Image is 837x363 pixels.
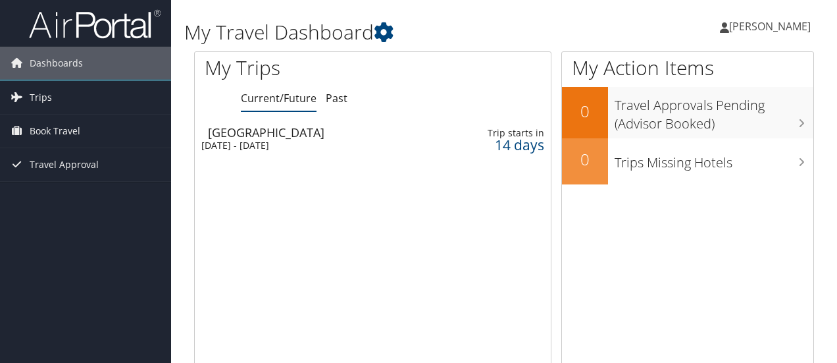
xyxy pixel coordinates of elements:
a: 0Travel Approvals Pending (Advisor Booked) [562,87,813,138]
a: 0Trips Missing Hotels [562,138,813,184]
a: [PERSON_NAME] [720,7,824,46]
div: Trip starts in [469,127,544,139]
h2: 0 [562,148,608,171]
h1: My Travel Dashboard [184,18,611,46]
div: 14 days [469,139,544,151]
span: Dashboards [30,47,83,80]
a: Current/Future [241,91,317,105]
span: [PERSON_NAME] [729,19,811,34]
div: [DATE] - [DATE] [201,140,422,152]
a: Past [326,91,347,105]
span: Travel Approval [30,148,99,181]
h2: 0 [562,100,608,123]
span: Trips [30,81,52,114]
div: [GEOGRAPHIC_DATA] [208,126,429,138]
img: airportal-logo.png [29,9,161,40]
span: Book Travel [30,115,80,148]
h3: Travel Approvals Pending (Advisor Booked) [615,90,813,133]
h1: My Action Items [562,54,813,82]
h3: Trips Missing Hotels [615,147,813,172]
h1: My Trips [205,54,393,82]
